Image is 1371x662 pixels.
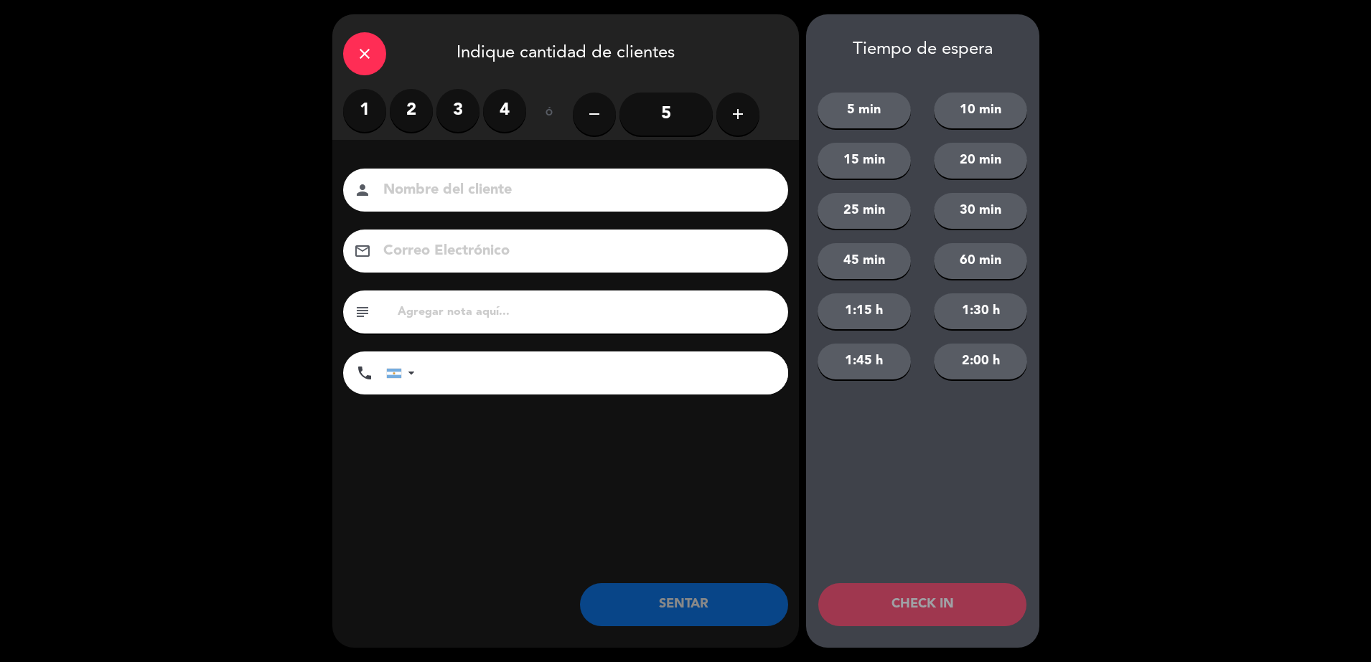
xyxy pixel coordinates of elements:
button: SENTAR [580,583,788,626]
label: 2 [390,89,433,132]
div: Indique cantidad de clientes [332,14,799,89]
input: Nombre del cliente [382,178,769,203]
input: Agregar nota aquí... [396,302,777,322]
label: 1 [343,89,386,132]
button: 1:15 h [818,293,911,329]
button: 20 min [934,143,1027,179]
button: 1:45 h [818,344,911,379]
button: 10 min [934,93,1027,128]
i: email [354,242,371,260]
label: 3 [436,89,479,132]
i: phone [356,364,373,382]
i: close [356,45,373,62]
button: add [716,93,759,136]
button: 15 min [818,143,911,179]
i: subject [354,303,371,321]
button: 25 min [818,193,911,229]
button: 30 min [934,193,1027,229]
button: CHECK IN [818,583,1026,626]
div: ó [526,89,573,139]
button: 60 min [934,243,1027,279]
i: person [354,181,371,199]
label: 4 [483,89,526,132]
div: Tiempo de espera [806,39,1039,60]
i: remove [586,105,603,123]
div: Argentina: +54 [387,352,420,394]
i: add [729,105,747,123]
button: remove [573,93,616,136]
button: 45 min [818,243,911,279]
input: Correo Electrónico [382,239,769,264]
button: 1:30 h [934,293,1027,329]
button: 2:00 h [934,344,1027,379]
button: 5 min [818,93,911,128]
